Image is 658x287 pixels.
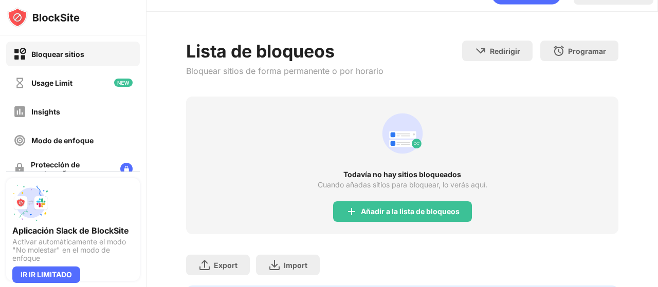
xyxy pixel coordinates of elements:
[284,261,307,270] div: Import
[114,79,133,87] img: new-icon.svg
[120,163,133,175] img: lock-menu.svg
[318,181,487,189] div: Cuando añadas sitios para bloquear, lo verás aquí.
[186,170,618,179] div: Todavía no hay sitios bloqueados
[12,184,49,221] img: push-slack.svg
[12,238,134,262] div: Activar automáticamente el modo "No molestar" en el modo de enfoque
[13,48,26,61] img: block-on.svg
[186,41,383,62] div: Lista de bloqueos
[7,7,80,28] img: logo-blocksite.svg
[13,105,26,118] img: insights-off.svg
[31,50,84,59] div: Bloquear sitios
[31,107,60,116] div: Insights
[31,160,112,178] div: Protección de contraseñas
[378,109,427,158] div: animation
[214,261,237,270] div: Export
[568,47,606,55] div: Programar
[13,76,26,89] img: time-usage-off.svg
[13,134,26,147] img: focus-off.svg
[12,266,80,283] div: IR IR LIMITADO
[186,66,383,76] div: Bloquear sitios de forma permanente o por horario
[12,225,134,236] div: Aplicación Slack de BlockSite
[31,136,94,145] div: Modo de enfoque
[490,47,520,55] div: Redirigir
[361,207,460,216] div: Añadir a la lista de bloqueos
[13,163,26,175] img: password-protection-off.svg
[31,79,72,87] div: Usage Limit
